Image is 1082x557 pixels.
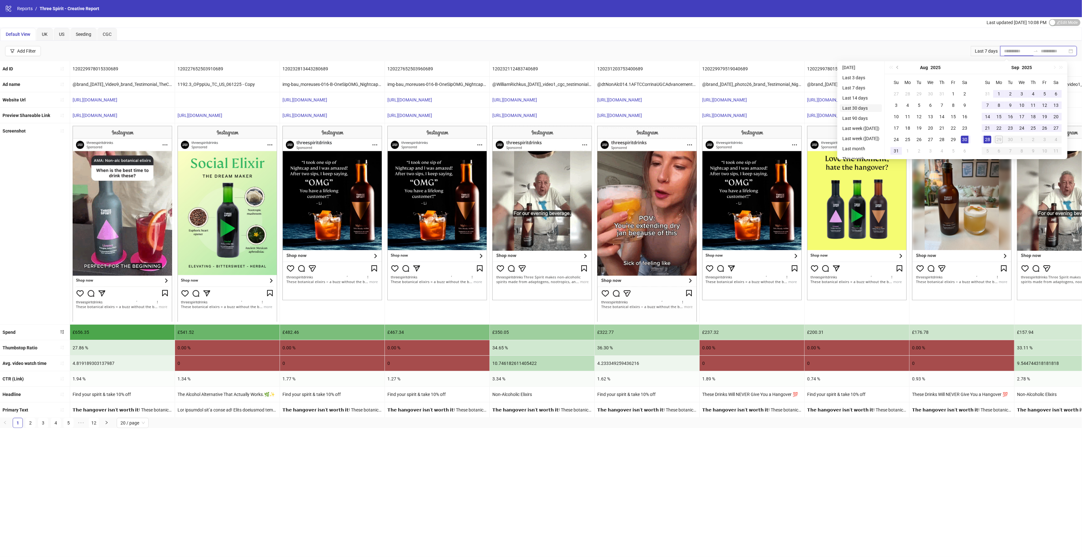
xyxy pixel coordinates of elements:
div: 12 [915,113,923,120]
td: 2025-08-17 [891,122,902,134]
div: 4 [938,147,946,155]
th: Th [936,77,948,88]
img: Screenshot 120227652503910689 [178,126,277,321]
td: 2025-08-31 [982,88,993,100]
td: 2025-10-09 [1027,145,1039,157]
th: We [1016,77,1027,88]
div: 22 [995,124,1003,132]
div: 13 [927,113,934,120]
td: 2025-08-24 [891,134,902,145]
div: 19 [1041,113,1048,120]
td: 2025-09-03 [1016,88,1027,100]
img: Screenshot 120231061848840689 [912,126,1012,300]
td: 2025-08-15 [948,111,959,122]
div: 20 [927,124,934,132]
td: 2025-08-08 [948,100,959,111]
a: [URL][DOMAIN_NAME] [178,113,222,118]
th: Fr [948,77,959,88]
span: sort-ascending [60,82,64,87]
td: 2025-08-23 [959,122,970,134]
div: 6 [1052,90,1060,98]
div: 29 [949,136,957,143]
li: 1 [13,418,23,428]
td: 2025-08-01 [948,88,959,100]
div: 8 [1018,147,1026,155]
div: 17 [892,124,900,132]
div: 3 [1018,90,1026,98]
div: 5 [1041,90,1048,98]
span: Default View [6,32,30,37]
div: 23 [961,124,969,132]
a: 4 [51,418,61,428]
div: 2 [1007,90,1014,98]
li: 3 [38,418,48,428]
div: 5 [949,147,957,155]
div: 21 [984,124,991,132]
div: 120231203753400689 [595,61,699,76]
li: [DATE] [840,64,882,71]
th: Th [1027,77,1039,88]
div: 4 [904,101,911,109]
div: 11 [1029,101,1037,109]
td: 2025-10-04 [1050,134,1062,145]
td: 2025-08-29 [948,134,959,145]
div: 22 [949,124,957,132]
span: swap-right [1033,49,1038,54]
li: Last 14 days [840,94,882,102]
a: [URL][DOMAIN_NAME] [282,113,327,118]
td: 2025-08-27 [925,134,936,145]
div: 13 [1052,101,1060,109]
div: 120229978015330689 [70,61,175,76]
td: 2025-10-02 [1027,134,1039,145]
span: 20 / page [120,418,145,428]
a: [URL][DOMAIN_NAME] [282,97,327,102]
span: sort-ascending [60,377,64,381]
li: Last week ([DATE]) [840,125,882,132]
th: Su [982,77,993,88]
div: 27 [927,136,934,143]
td: 2025-07-28 [902,88,913,100]
div: 3 [1041,136,1048,143]
div: £200.31 [805,325,909,340]
td: 2025-08-25 [902,134,913,145]
td: 2025-09-14 [982,111,993,122]
div: 28 [904,90,911,98]
img: Screenshot 120229978015330689 [73,126,172,321]
td: 2025-08-12 [913,111,925,122]
div: 24 [892,136,900,143]
span: sort-ascending [60,67,64,71]
div: 10 [892,113,900,120]
div: @dtNonAlc014.1AFTCCorrinaUGCAdvancementextenddryjanhookopenerExplainerUGCMulti_[DATE]_video1_bran... [595,77,699,92]
div: 26 [915,136,923,143]
td: 2025-08-14 [936,111,948,122]
div: 120227652503960689 [385,61,489,76]
img: Screenshot 120227652503960689 [387,126,487,300]
td: 2025-09-05 [948,145,959,157]
li: Next 5 Pages [76,418,86,428]
th: Fr [1039,77,1050,88]
div: £322.77 [595,325,699,340]
div: 3 [892,101,900,109]
div: 12 [1041,101,1048,109]
div: 28 [984,136,991,143]
li: 2 [25,418,36,428]
div: £237.32 [700,325,804,340]
a: [URL][DOMAIN_NAME] [73,97,117,102]
td: 2025-08-02 [959,88,970,100]
span: Three Spirit - Creative Report [40,6,99,11]
span: to [1033,49,1038,54]
span: UK [42,32,48,37]
div: 9 [1007,101,1014,109]
div: 31 [938,90,946,98]
a: [URL][DOMAIN_NAME] [702,113,747,118]
td: 2025-09-27 [1050,122,1062,134]
b: Ad name [3,82,20,87]
div: £482.46 [280,325,385,340]
div: 8 [995,101,1003,109]
div: £541.52 [175,325,280,340]
div: 24 [1018,124,1026,132]
b: Website Url [3,97,26,102]
button: Choose a month [920,61,928,74]
td: 2025-09-09 [1005,100,1016,111]
span: left [3,421,7,424]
